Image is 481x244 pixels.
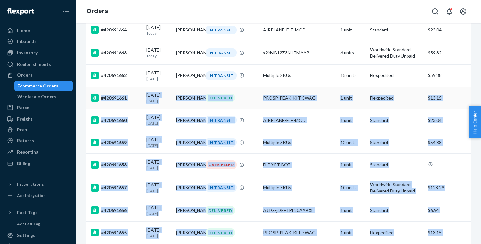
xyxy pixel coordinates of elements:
p: Today [146,31,171,36]
div: Prep [17,127,27,133]
a: Returns [4,136,73,146]
td: 1 unit [338,199,367,221]
a: Parcel [4,102,73,113]
button: Open notifications [443,5,456,18]
div: Replenishments [17,61,51,67]
div: Billing [17,160,30,167]
td: [PERSON_NAME] [173,87,203,109]
td: [PERSON_NAME] [173,221,203,244]
div: Ecommerce Orders [17,83,58,89]
div: PROSP-PEAK-KIT-SWAG [263,95,335,101]
div: [DATE] [146,182,171,193]
p: [DATE] [146,165,171,171]
div: Inbounds [17,38,37,45]
a: Prep [4,125,73,135]
td: $54.88 [425,131,471,154]
p: Standard [370,117,423,123]
div: #420691661 [91,94,141,102]
div: Home [17,27,30,34]
td: $59.88 [425,64,471,87]
div: AIRPLANE-FLE-MOD [263,27,335,33]
td: 1 unit [338,154,367,176]
td: [PERSON_NAME] [173,19,203,41]
div: Inventory [17,50,38,56]
td: $23.04 [425,19,471,41]
td: [PERSON_NAME] [173,154,203,176]
a: Add Fast Tag [4,220,73,228]
td: $13.15 [425,87,471,109]
div: IN TRANSIT [206,48,237,57]
p: Standard [370,139,423,146]
a: Home [4,25,73,36]
div: [DATE] [146,205,171,216]
p: [DATE] [146,121,171,126]
div: IN TRANSIT [206,116,237,124]
td: [PERSON_NAME] [173,109,203,131]
div: [DATE] [146,47,171,59]
div: IN TRANSIT [206,183,237,192]
a: Add Integration [4,192,73,199]
p: Flexpedited [370,229,423,236]
div: #420691657 [91,184,141,192]
p: [DATE] [146,233,171,239]
ol: breadcrumbs [81,2,113,21]
td: Multiple SKUs [261,176,338,199]
td: $6.94 [425,199,471,221]
td: $23.04 [425,109,471,131]
td: $59.82 [425,41,471,64]
a: Freight [4,114,73,124]
td: 12 units [338,131,367,154]
div: DELIVERED [206,228,235,237]
a: Settings [4,230,73,241]
button: Open account menu [457,5,470,18]
td: Multiple SKUs [261,131,338,154]
td: $128.29 [425,176,471,199]
div: IN TRANSIT [206,71,237,80]
div: AJTGFjDRFTPL20AABXL [263,207,335,213]
div: #420691662 [91,72,141,79]
p: Standard [370,207,423,213]
div: [DATE] [146,70,171,81]
div: Freight [17,116,33,122]
td: [PERSON_NAME] [173,199,203,221]
div: Returns [17,137,34,144]
div: Integrations [17,181,44,187]
div: [DATE] [146,24,171,36]
button: Fast Tags [4,207,73,218]
div: Add Fast Tag [17,221,40,227]
a: Orders [4,70,73,80]
p: [DATE] [146,188,171,193]
img: Flexport logo [7,8,34,15]
div: Wholesale Orders [17,94,56,100]
div: #420691663 [91,49,141,57]
td: 1 unit [338,109,367,131]
p: Worldwide Standard Delivered Duty Unpaid [370,181,423,194]
div: [DATE] [146,159,171,171]
div: #420691659 [91,139,141,146]
p: [DATE] [146,211,171,216]
a: Orders [87,8,108,15]
td: Multiple SKUs [261,64,338,87]
button: Open Search Box [429,5,442,18]
div: PROSP-PEAK-KIT-SWAG [263,229,335,236]
td: [PERSON_NAME] [173,64,203,87]
div: #420691658 [91,161,141,169]
div: Fast Tags [17,209,38,216]
p: Flexpedited [370,95,423,101]
p: Worldwide Standard Delivered Duty Unpaid [370,46,423,59]
div: IN TRANSIT [206,26,237,34]
button: Help Center [469,106,481,138]
p: Standard [370,27,423,33]
p: [DATE] [146,98,171,104]
div: #420691660 [91,116,141,124]
button: Integrations [4,179,73,189]
div: [DATE] [146,114,171,126]
td: [PERSON_NAME] [173,41,203,64]
td: $13.15 [425,221,471,244]
td: 1 unit [338,221,367,244]
div: Settings [17,232,35,239]
p: [DATE] [146,143,171,148]
div: Parcel [17,104,31,111]
p: Today [146,53,171,59]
